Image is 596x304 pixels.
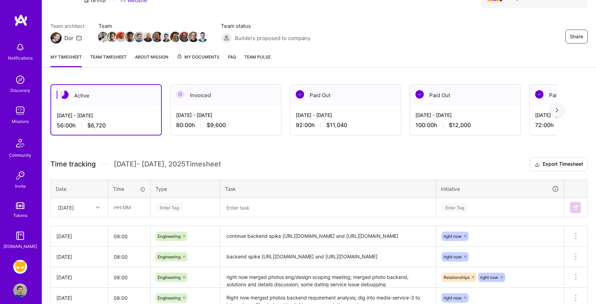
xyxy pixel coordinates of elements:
a: Team Member Avatar [144,31,153,43]
div: Enter Tag [157,202,182,213]
div: Invoiced [170,85,281,106]
img: Team Member Avatar [152,32,162,42]
a: Team Member Avatar [98,31,108,43]
a: FAQ [228,53,236,67]
div: Tokens [13,212,27,219]
div: 100:00 h [415,122,515,129]
img: Grindr: Mobile + BE + Cloud [13,260,27,274]
img: Team Member Avatar [179,32,190,42]
div: Dor [64,34,73,42]
th: Task [220,180,436,198]
i: icon Mail [76,35,82,41]
button: Share [565,30,588,44]
img: Team Member Avatar [134,32,144,42]
span: $11,040 [326,122,347,129]
div: [DATE] [56,253,102,260]
img: teamwork [13,104,27,118]
span: right now [444,234,462,239]
input: HH:MM [108,248,150,266]
textarea: right now merged photos eng/design scoping meeting; merged photo backend, solutions and details d... [221,268,435,287]
img: Paid Out [415,90,424,99]
th: Date [51,180,108,198]
span: Team Pulse [244,54,271,60]
div: Enter Tag [442,202,468,213]
button: Export Timesheet [530,157,588,171]
img: logo [14,14,28,26]
img: Community [12,135,29,151]
span: Team architect [50,22,85,30]
a: Team timesheet [90,53,127,67]
div: Discovery [10,87,30,94]
span: right now [444,295,462,301]
span: Engineering [158,275,181,280]
textarea: backend spike [URL][DOMAIN_NAME] and [URL][DOMAIN_NAME] [221,247,435,266]
div: [DATE] - [DATE] [176,111,276,119]
span: $12,000 [449,122,471,129]
img: User Avatar [13,283,27,297]
a: Team Member Avatar [108,31,117,43]
div: Invite [15,182,26,190]
div: [DOMAIN_NAME] [3,243,37,250]
img: Team Member Avatar [125,32,135,42]
span: Time tracking [50,160,96,169]
img: Invite [13,169,27,182]
div: 80:00 h [176,122,276,129]
div: Missions [12,118,29,125]
span: Engineering [158,295,181,301]
span: right now [444,254,462,259]
div: Paid Out [410,85,520,106]
img: Team Member Avatar [98,32,108,42]
div: Community [9,151,31,159]
img: Invoiced [176,90,184,99]
img: guide book [13,229,27,243]
img: Paid Out [535,90,543,99]
div: [DATE] - [DATE] [57,112,156,119]
div: Notifications [8,54,33,62]
span: Team [98,22,207,30]
a: Team Member Avatar [189,31,198,43]
a: Team Member Avatar [126,31,135,43]
a: Team Member Avatar [180,31,189,43]
input: HH:MM [108,268,150,287]
img: Submit [573,205,578,210]
div: [DATE] [58,204,74,211]
span: $6,720 [87,122,106,129]
a: Grindr: Mobile + BE + Cloud [11,260,29,274]
span: Engineering [158,254,181,259]
i: icon Chevron [96,206,100,209]
textarea: continue backend spike [URL][DOMAIN_NAME] and [URL][DOMAIN_NAME] [221,227,435,246]
a: Team Member Avatar [117,31,126,43]
a: My timesheet [50,53,82,67]
img: Team Member Avatar [188,32,199,42]
a: Team Member Avatar [162,31,171,43]
span: $9,600 [207,122,226,129]
div: 92:00 h [296,122,395,129]
img: discovery [13,73,27,87]
input: HH:MM [108,227,150,245]
a: Team Member Avatar [153,31,162,43]
img: right [556,108,558,112]
a: Team Member Avatar [171,31,180,43]
div: Initiative [441,185,559,193]
img: Builders proposed to company [221,32,232,44]
span: Team status [221,22,310,30]
img: Team Member Avatar [143,32,153,42]
a: Team Pulse [244,53,271,67]
div: [DATE] [56,233,102,240]
input: HH:MM [109,198,150,217]
span: Builders proposed to company [235,34,310,42]
img: Team Member Avatar [161,32,172,42]
img: Active [60,91,69,99]
div: [DATE] [56,274,102,281]
a: User Avatar [11,283,29,297]
span: Engineering [158,234,181,239]
div: Active [51,85,161,106]
div: [DATE] - [DATE] [296,111,395,119]
th: Type [151,180,220,198]
a: Team Member Avatar [198,31,207,43]
span: [DATE] - [DATE] , 2025 Timesheet [114,160,221,169]
img: Paid Out [296,90,304,99]
div: 56:00 h [57,122,156,129]
div: [DATE] - [DATE] [415,111,515,119]
div: [DATE] [56,294,102,302]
